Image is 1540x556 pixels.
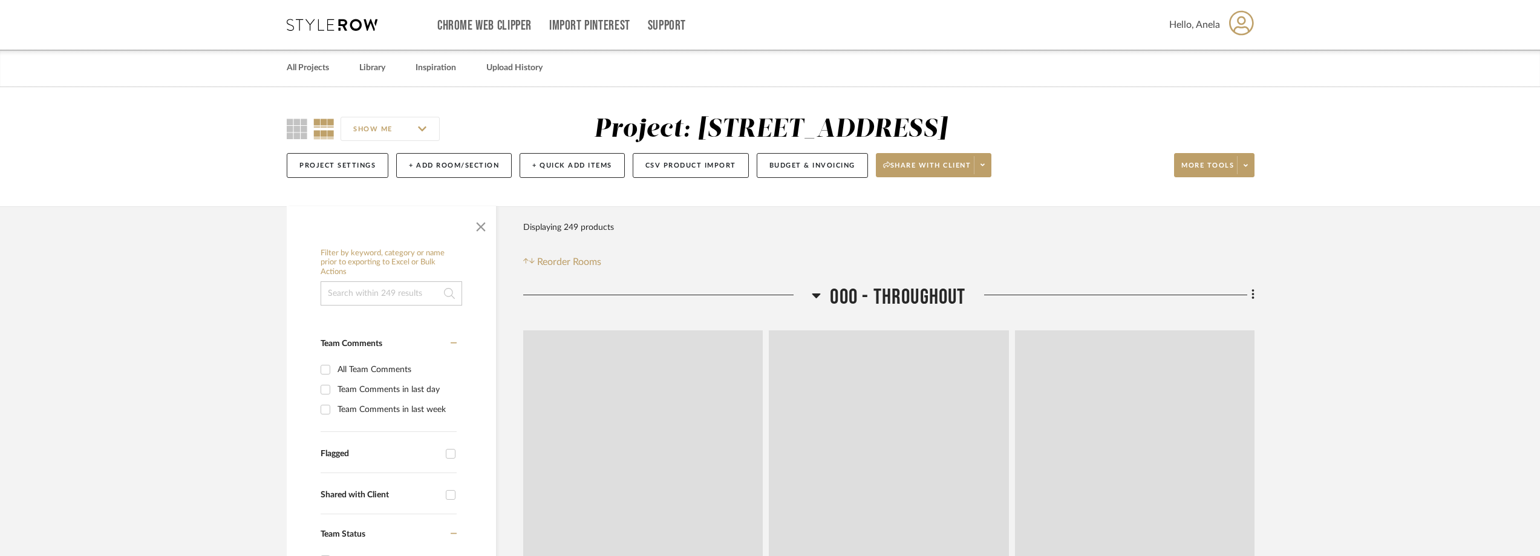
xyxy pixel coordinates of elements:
[321,449,440,459] div: Flagged
[321,530,365,538] span: Team Status
[396,153,512,178] button: + Add Room/Section
[287,153,388,178] button: Project Settings
[520,153,625,178] button: + Quick Add Items
[1174,153,1255,177] button: More tools
[594,117,947,142] div: Project: [STREET_ADDRESS]
[1181,161,1234,179] span: More tools
[338,360,454,379] div: All Team Comments
[287,60,329,76] a: All Projects
[321,339,382,348] span: Team Comments
[757,153,868,178] button: Budget & Invoicing
[537,255,601,269] span: Reorder Rooms
[486,60,543,76] a: Upload History
[523,255,601,269] button: Reorder Rooms
[338,400,454,419] div: Team Comments in last week
[523,215,614,240] div: Displaying 249 products
[549,21,630,31] a: Import Pinterest
[876,153,992,177] button: Share with client
[321,281,462,306] input: Search within 249 results
[338,380,454,399] div: Team Comments in last day
[416,60,456,76] a: Inspiration
[469,212,493,237] button: Close
[437,21,532,31] a: Chrome Web Clipper
[648,21,686,31] a: Support
[633,153,749,178] button: CSV Product Import
[830,284,965,310] span: 000 - THROUGHOUT
[359,60,385,76] a: Library
[883,161,971,179] span: Share with client
[1169,18,1220,32] span: Hello, Anela
[321,249,462,277] h6: Filter by keyword, category or name prior to exporting to Excel or Bulk Actions
[321,490,440,500] div: Shared with Client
